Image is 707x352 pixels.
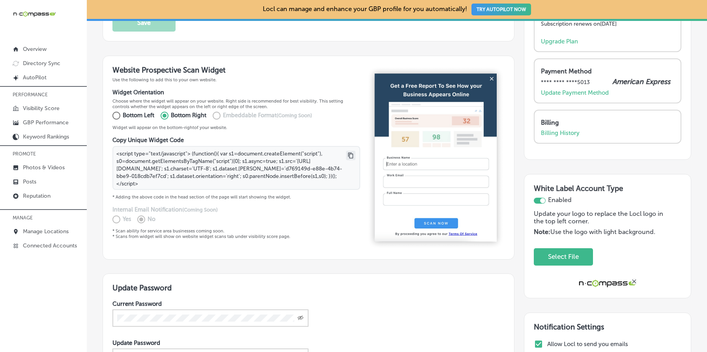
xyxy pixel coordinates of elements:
[547,341,679,348] label: Allow Locl to send you emails
[534,184,681,196] h3: White Label Account Type
[13,10,56,18] img: 660ab0bf-5cc7-4cb8-ba1c-48b5ae0f18e60NCTV_CLogo_TV_Black_-500x88.png
[541,38,578,45] a: Upgrade Plan
[182,207,218,213] span: (Coming Soon)
[297,315,304,322] span: Toggle password visibility
[534,228,550,236] strong: Note:
[612,77,670,86] p: American Express
[541,119,670,126] p: Billing
[123,215,131,224] p: Yes
[112,125,360,130] p: Widget will appear on the bottom- right of your website.
[534,322,681,331] h3: Notification Settings
[112,77,360,82] p: Use the following to add this to your own website.
[534,210,672,228] p: Update your logo to replace the Locl logo in the top left corner.
[23,228,69,235] p: Manage Locations
[23,178,36,185] p: Posts
[112,206,360,213] h4: Internal Email Notification
[23,119,69,126] p: GBP Performance
[277,112,312,118] span: (Coming Soon)
[23,133,69,140] p: Keyword Rankings
[541,129,580,137] a: Billing History
[112,89,360,96] h4: Widget Orientation
[112,146,360,190] textarea: <script type="text/javascript"> (function(){ var s1=document.createElement("script"), s0=document...
[112,137,360,144] h4: Copy Unique Widget Code
[112,98,360,109] p: Choose where the widget will appear on your website. Right side is recommended for best visibilit...
[543,249,584,265] button: Select File
[23,46,47,52] p: Overview
[112,14,176,32] button: Save
[548,196,572,204] span: Enabled
[112,300,162,307] label: Current Password
[367,66,505,250] img: 256ffbef88b0ca129e0e8d089cf1fab9.png
[541,21,674,27] p: Subscription renews on [DATE]
[471,4,531,15] button: TRY AUTOPILOT NOW
[123,111,154,120] p: Bottom Left
[112,339,160,346] label: Update Password
[23,60,60,67] p: Directory Sync
[534,228,672,236] p: Use the logo with light background.
[112,66,360,75] h3: Website Prospective Scan Widget
[541,89,609,96] a: Update Payment Method
[23,74,47,81] p: AutoPilot
[541,67,670,75] p: Payment Method
[23,193,50,199] p: Reputation
[23,242,77,249] p: Connected Accounts
[346,151,355,160] button: Copy to clipboard
[112,228,360,239] p: * Scan ability for service area businesses coming soon. * Scans from widget will show on website ...
[148,215,155,224] p: No
[171,111,206,120] p: Bottom Right
[112,283,505,292] h3: Update Password
[23,164,65,171] p: Photos & Videos
[223,111,312,120] p: Embeddable Format
[23,105,60,112] p: Visibility Score
[112,194,360,200] p: * Adding the above code in the head section of the page will start showing the widget.
[534,248,672,266] div: Uppy Dashboard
